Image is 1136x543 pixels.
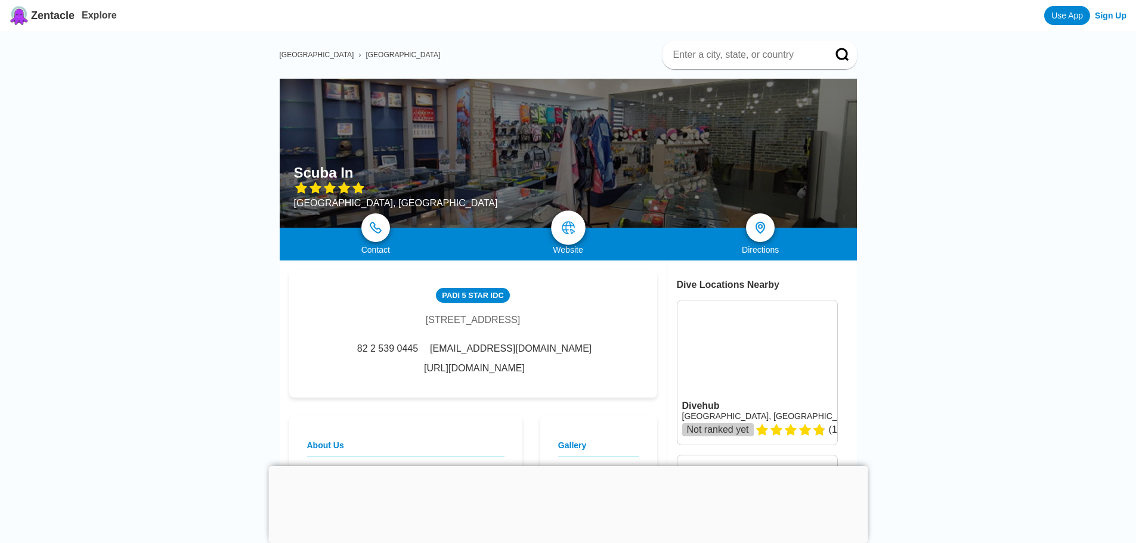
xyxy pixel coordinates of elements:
[358,51,361,59] span: ›
[558,440,639,457] h2: Gallery
[31,10,75,22] span: Zentacle
[424,363,525,374] a: [URL][DOMAIN_NAME]
[357,343,418,354] span: 82 2 539 0445
[672,49,819,61] input: Enter a city, state, or country
[436,288,509,303] div: PADI 5 Star IDC
[677,280,857,290] div: Dive Locations Nearby
[746,213,775,242] a: directions
[268,466,868,540] iframe: Advertisement
[472,245,664,255] div: Website
[280,51,354,59] a: [GEOGRAPHIC_DATA]
[10,6,29,25] img: Zentacle logo
[10,6,75,25] a: Zentacle logoZentacle
[430,343,592,354] span: [EMAIL_ADDRESS][DOMAIN_NAME]
[370,222,382,234] img: phone
[307,440,504,457] h2: About Us
[664,245,857,255] div: Directions
[551,210,586,245] a: map
[82,10,117,20] a: Explore
[294,165,354,181] h1: Scuba In
[1095,11,1126,20] a: Sign Up
[1044,6,1090,25] a: Use App
[753,221,767,235] img: directions
[294,198,498,209] div: [GEOGRAPHIC_DATA], [GEOGRAPHIC_DATA]
[366,51,440,59] a: [GEOGRAPHIC_DATA]
[561,221,575,235] img: map
[426,315,520,325] div: [STREET_ADDRESS]
[280,245,472,255] div: Contact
